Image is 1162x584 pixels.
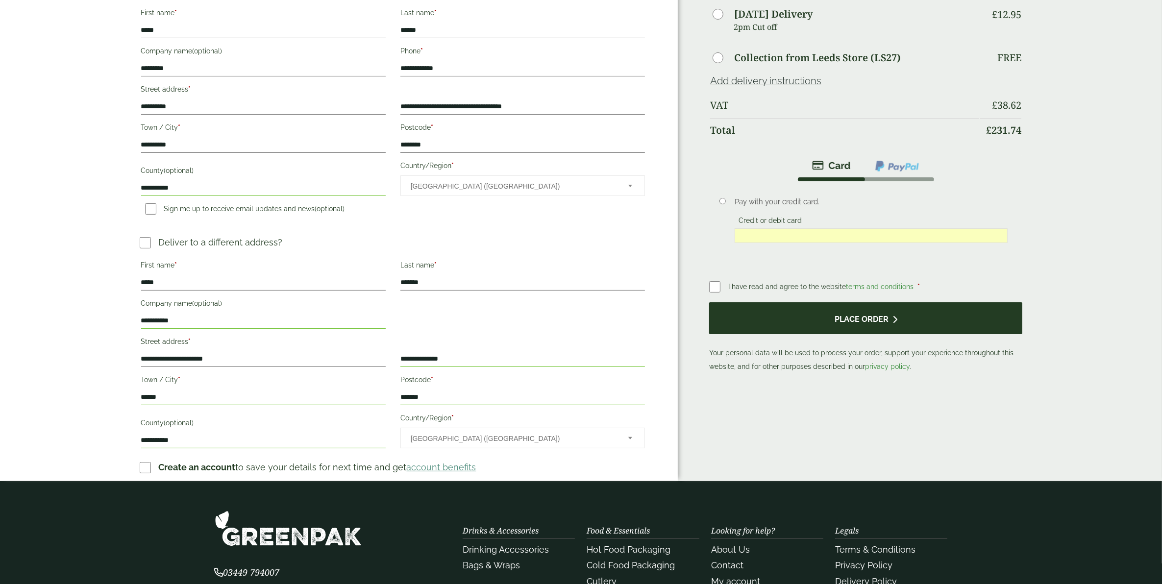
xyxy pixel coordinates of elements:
[451,162,454,170] abbr: required
[986,123,991,137] span: £
[917,283,920,291] abbr: required
[411,176,615,196] span: United Kingdom (UK)
[175,261,177,269] abbr: required
[141,296,386,313] label: Company name
[992,98,997,112] span: £
[400,411,645,428] label: Country/Region
[992,8,997,21] span: £
[215,511,362,546] img: GreenPak Supplies
[141,205,349,216] label: Sign me up to receive email updates and news
[400,175,645,196] span: Country/Region
[178,123,181,131] abbr: required
[141,82,386,99] label: Street address
[193,299,223,307] span: (optional)
[315,205,345,213] span: (optional)
[141,44,386,61] label: Company name
[709,302,1022,373] p: Your personal data will be used to process your order, support your experience throughout this we...
[992,98,1021,112] bdi: 38.62
[728,283,915,291] span: I have read and agree to the website
[710,75,821,87] a: Add delivery instructions
[734,20,979,34] p: 2pm Cut off
[164,167,194,174] span: (optional)
[711,560,743,570] a: Contact
[400,159,645,175] label: Country/Region
[215,566,280,578] span: 03449 794007
[711,544,750,555] a: About Us
[400,258,645,275] label: Last name
[159,461,476,474] p: to save your details for next time and get
[997,52,1021,64] p: Free
[865,363,910,370] a: privacy policy
[189,338,191,345] abbr: required
[164,419,194,427] span: (optional)
[734,53,901,63] label: Collection from Leeds Store (LS27)
[400,6,645,23] label: Last name
[812,160,851,171] img: stripe.png
[463,560,520,570] a: Bags & Wraps
[710,94,979,117] th: VAT
[874,160,920,172] img: ppcp-gateway.png
[141,164,386,180] label: County
[431,376,433,384] abbr: required
[189,85,191,93] abbr: required
[141,258,386,275] label: First name
[709,302,1022,334] button: Place order
[175,9,177,17] abbr: required
[434,261,437,269] abbr: required
[587,560,675,570] a: Cold Food Packaging
[434,9,437,17] abbr: required
[431,123,433,131] abbr: required
[215,568,280,578] a: 03449 794007
[145,203,156,215] input: Sign me up to receive email updates and news(optional)
[141,121,386,137] label: Town / City
[400,121,645,137] label: Postcode
[178,376,181,384] abbr: required
[463,544,549,555] a: Drinking Accessories
[407,462,476,472] a: account benefits
[400,428,645,448] span: Country/Region
[992,8,1021,21] bdi: 12.95
[193,47,223,55] span: (optional)
[159,462,236,472] strong: Create an account
[400,44,645,61] label: Phone
[141,335,386,351] label: Street address
[400,373,645,389] label: Postcode
[710,118,979,142] th: Total
[141,416,386,433] label: County
[451,414,454,422] abbr: required
[734,9,813,19] label: [DATE] Delivery
[141,373,386,389] label: Town / City
[141,6,386,23] label: First name
[735,217,806,227] label: Credit or debit card
[735,196,1008,207] p: Pay with your credit card.
[587,544,670,555] a: Hot Food Packaging
[159,236,283,249] p: Deliver to a different address?
[846,283,914,291] a: terms and conditions
[411,428,615,449] span: United Kingdom (UK)
[986,123,1021,137] bdi: 231.74
[835,560,892,570] a: Privacy Policy
[738,231,1005,240] iframe: Secure card payment input frame
[420,47,423,55] abbr: required
[835,544,915,555] a: Terms & Conditions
